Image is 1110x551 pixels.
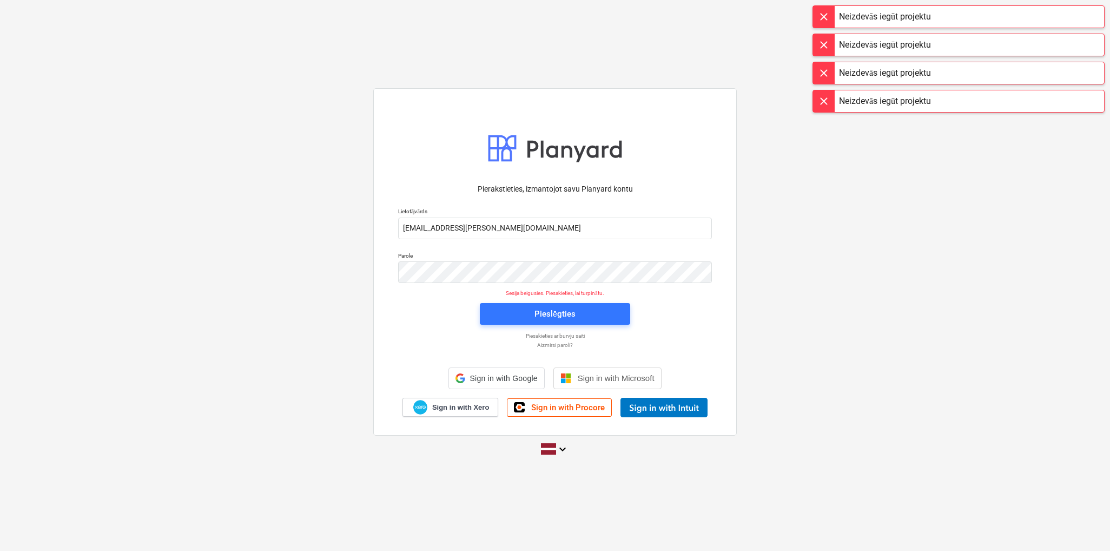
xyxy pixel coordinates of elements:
[480,303,630,325] button: Pieslēgties
[432,403,489,412] span: Sign in with Xero
[393,342,717,349] a: Aizmirsi paroli?
[556,443,569,456] i: keyboard_arrow_down
[398,208,712,217] p: Lietotājvārds
[398,218,712,239] input: Lietotājvārds
[392,290,718,297] p: Sesija beigusies. Piesakieties, lai turpinātu.
[578,373,655,383] span: Sign in with Microsoft
[413,400,427,415] img: Xero logo
[448,368,544,389] div: Sign in with Google
[402,398,499,417] a: Sign in with Xero
[398,183,712,195] p: Pierakstieties, izmantojot savu Planyard kontu
[839,95,931,108] div: Neizdevās iegūt projektu
[534,307,576,321] div: Pieslēgties
[839,38,931,51] div: Neizdevās iegūt projektu
[839,67,931,80] div: Neizdevās iegūt projektu
[398,252,712,261] p: Parole
[531,403,605,412] span: Sign in with Procore
[560,373,571,384] img: Microsoft logo
[839,10,931,23] div: Neizdevās iegūt projektu
[507,398,612,417] a: Sign in with Procore
[393,332,717,339] a: Piesakieties ar burvju saiti
[470,374,537,383] span: Sign in with Google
